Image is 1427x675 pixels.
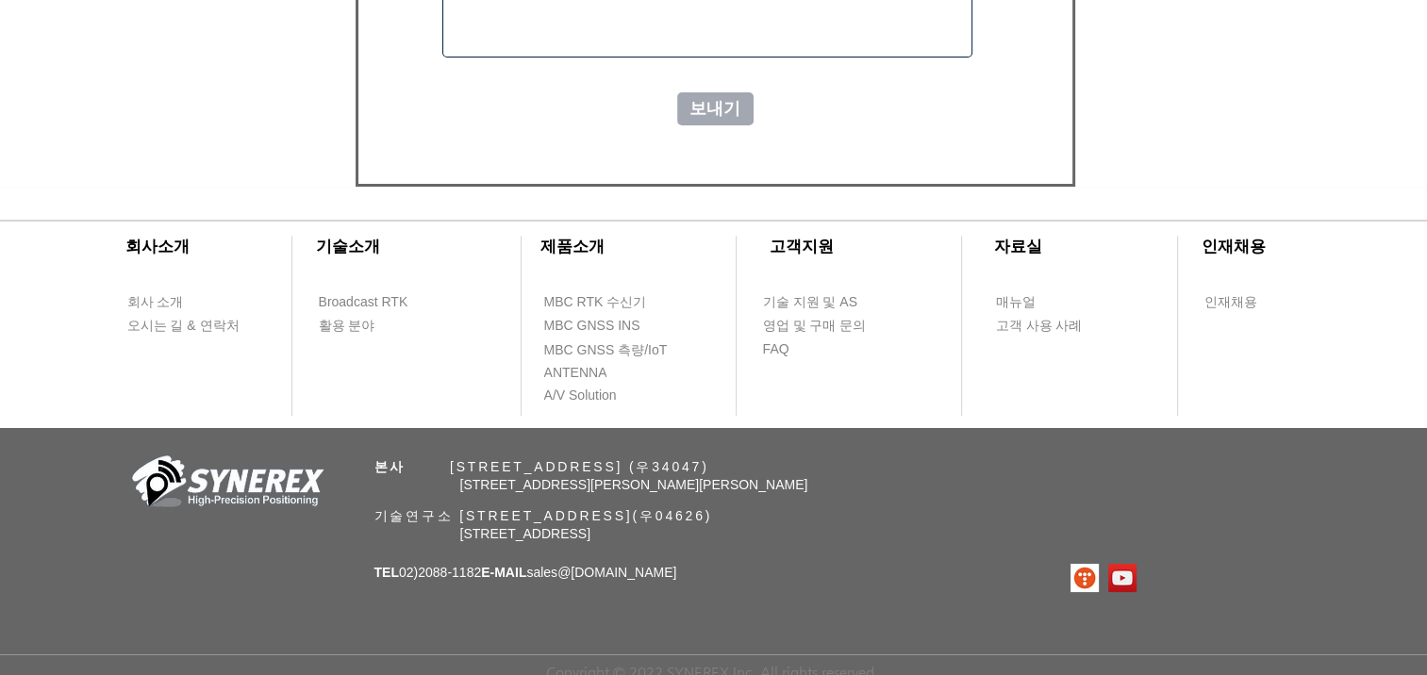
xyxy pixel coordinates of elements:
span: 고객 사용 사례 [996,317,1083,336]
span: 매뉴얼 [996,293,1036,312]
a: MBC GNSS INS [543,314,661,337]
span: ​제품소개 [540,238,605,255]
span: 02)2088-1182 sales [374,565,677,580]
span: ​기술소개 [316,238,380,255]
a: 매뉴얼 [995,290,1103,314]
a: @[DOMAIN_NAME] [557,565,676,580]
span: 영업 및 구매 문의 [763,317,867,336]
a: MBC RTK 수신기 [543,290,685,314]
span: Broadcast RTK [319,293,408,312]
span: 인재채용 [1204,293,1257,312]
span: 기술연구소 [STREET_ADDRESS](우04626) [374,508,713,523]
span: A/V Solution [544,387,617,405]
span: ​회사소개 [125,238,190,255]
a: Broadcast RTK [318,290,426,314]
span: 보내기 [689,97,740,121]
a: 회사 소개 [126,290,235,314]
span: TEL [374,565,399,580]
span: FAQ [763,340,789,359]
a: 기술 지원 및 AS [762,290,904,314]
span: ANTENNA [544,364,607,383]
iframe: Wix Chat [1210,594,1427,675]
span: 본사 [374,459,407,474]
a: ANTENNA [543,361,652,385]
a: A/V Solution [543,384,652,407]
span: 활용 분야 [319,317,375,336]
img: 티스토리로고 [1070,564,1099,592]
span: MBC GNSS 측량/IoT [544,341,668,360]
span: E-MAIL [481,565,526,580]
img: 회사_로고-removebg-preview.png [122,453,329,515]
span: MBC GNSS INS [544,317,640,336]
span: 회사 소개 [127,293,184,312]
span: 기술 지원 및 AS [763,293,857,312]
a: FAQ [762,337,871,361]
a: 인재채용 [1203,290,1293,314]
span: [STREET_ADDRESS] [460,526,590,541]
span: MBC RTK 수신기 [544,293,647,312]
span: ​고객지원 [770,238,834,255]
span: ​ [STREET_ADDRESS] (우34047) [374,459,709,474]
span: 오시는 길 & 연락처 [127,317,240,336]
span: ​자료실 [994,238,1042,255]
span: ​인재채용 [1202,238,1266,255]
button: 보내기 [677,92,754,125]
a: 활용 분야 [318,314,426,337]
a: 영업 및 구매 문의 [762,314,871,337]
img: 유튜브 사회 아이콘 [1108,564,1137,592]
a: MBC GNSS 측량/IoT [543,338,708,362]
ul: SNS 모음 [1070,564,1137,592]
span: [STREET_ADDRESS][PERSON_NAME][PERSON_NAME] [460,477,808,492]
a: 고객 사용 사례 [995,314,1103,337]
a: 오시는 길 & 연락처 [126,314,254,337]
